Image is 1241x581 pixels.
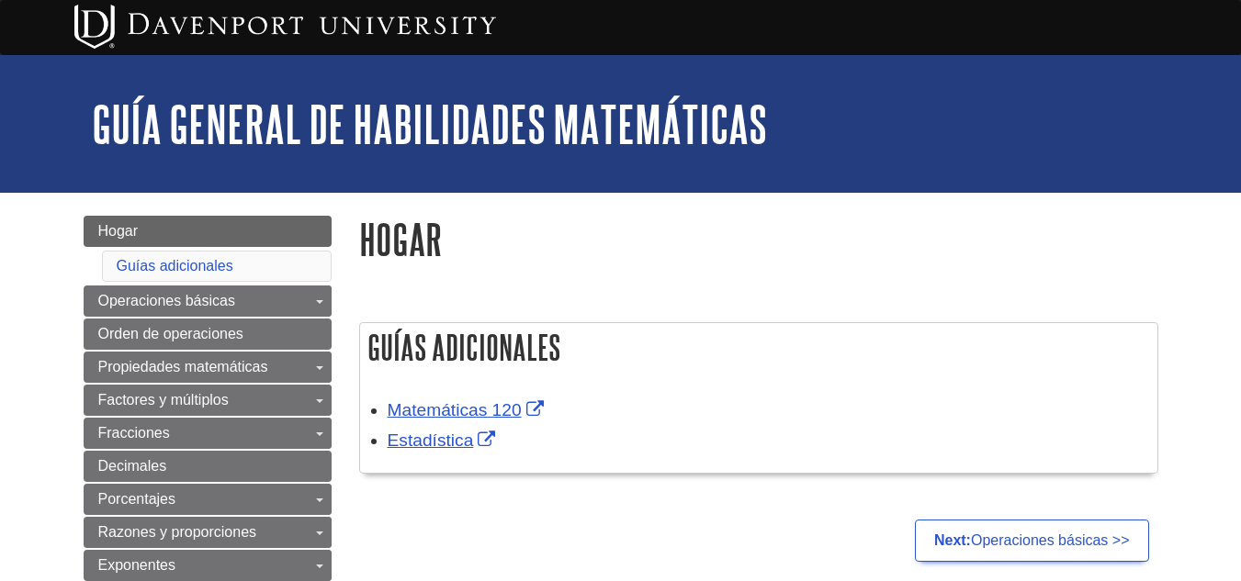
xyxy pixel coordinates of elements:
[92,95,767,152] a: Guía general de habilidades matemáticas
[84,318,332,350] a: Orden de operaciones
[98,524,257,540] span: Razones y proporciones
[98,458,167,474] span: Decimales
[84,484,332,515] a: Porcentajes
[84,418,332,449] a: Fracciones
[98,223,139,239] span: Hogar
[934,532,971,548] strong: Next:
[84,550,332,581] a: Exponentes
[915,520,1149,562] a: Next:Operaciones básicas >>
[74,5,496,49] img: Davenport University
[84,216,332,247] a: Hogar
[359,216,1158,263] h1: Hogar
[84,285,332,317] a: Operaciones básicas
[388,400,548,419] a: Matemáticas 120
[98,293,235,308] span: Operaciones básicas
[84,517,332,548] a: Razones y proporciones
[84,385,332,416] a: Factores y múltiplos
[360,323,1157,372] h2: Guías adicionales
[98,326,243,341] span: Orden de operaciones
[98,359,268,374] span: Propiedades matemáticas
[98,557,176,573] span: Exponentes
[98,425,170,441] span: Fracciones
[388,430,501,450] a: Estadística
[84,451,332,482] a: Decimales
[98,491,176,507] span: Porcentajes
[117,258,233,274] a: Guías adicionales
[84,352,332,383] a: Propiedades matemáticas
[98,392,229,408] span: Factores y múltiplos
